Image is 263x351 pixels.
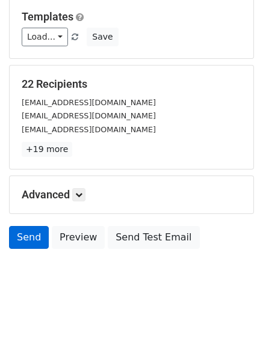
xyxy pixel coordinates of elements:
iframe: Chat Widget [203,293,263,351]
a: Send Test Email [108,226,199,249]
small: [EMAIL_ADDRESS][DOMAIN_NAME] [22,111,156,120]
button: Save [87,28,118,46]
small: [EMAIL_ADDRESS][DOMAIN_NAME] [22,98,156,107]
a: +19 more [22,142,72,157]
a: Send [9,226,49,249]
a: Preview [52,226,105,249]
h5: Advanced [22,188,241,201]
small: [EMAIL_ADDRESS][DOMAIN_NAME] [22,125,156,134]
a: Load... [22,28,68,46]
a: Templates [22,10,73,23]
h5: 22 Recipients [22,78,241,91]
